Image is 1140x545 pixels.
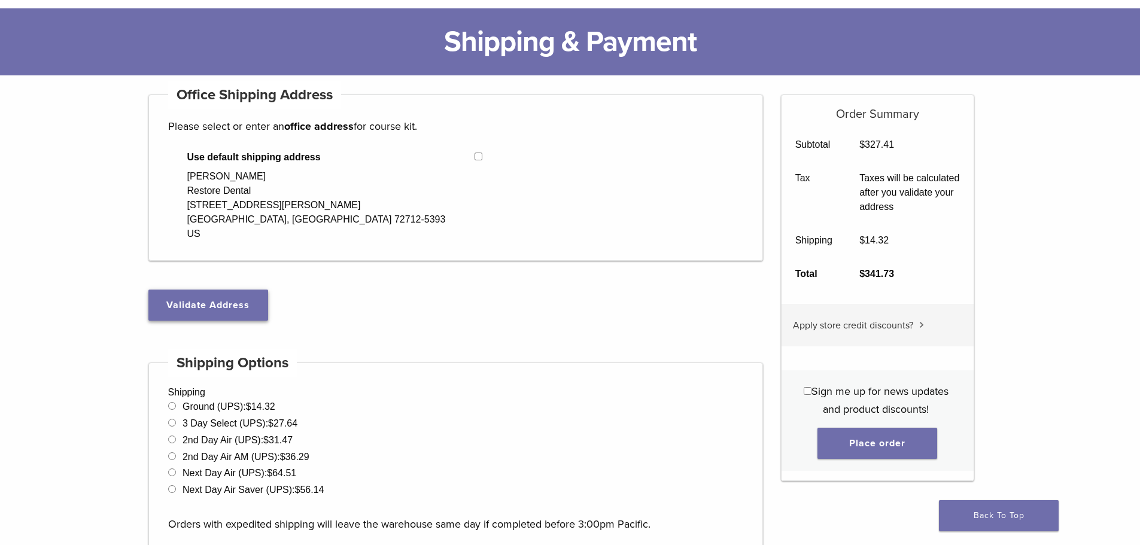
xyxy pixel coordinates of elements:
[782,257,846,291] th: Total
[263,435,293,445] bdi: 31.47
[295,485,324,495] bdi: 56.14
[919,322,924,328] img: caret.svg
[859,269,865,279] span: $
[859,139,865,150] span: $
[846,162,974,224] td: Taxes will be calculated after you validate your address
[782,128,846,162] th: Subtotal
[939,500,1059,531] a: Back To Top
[168,497,744,533] p: Orders with expedited shipping will leave the warehouse same day if completed before 3:00pm Pacific.
[183,452,309,462] label: 2nd Day Air AM (UPS):
[817,428,937,459] button: Place order
[284,120,354,133] strong: office address
[804,387,811,395] input: Sign me up for news updates and product discounts!
[263,435,269,445] span: $
[168,349,297,377] h4: Shipping Options
[267,468,272,478] span: $
[168,81,342,109] h4: Office Shipping Address
[782,95,974,121] h5: Order Summary
[268,418,297,428] bdi: 27.64
[183,418,297,428] label: 3 Day Select (UPS):
[246,401,275,412] bdi: 14.32
[280,452,285,462] span: $
[168,117,744,135] p: Please select or enter an for course kit.
[267,468,296,478] bdi: 64.51
[187,150,475,165] span: Use default shipping address
[859,235,865,245] span: $
[793,319,913,331] span: Apply store credit discounts?
[183,401,275,412] label: Ground (UPS):
[859,269,894,279] bdi: 341.73
[782,162,846,224] th: Tax
[782,224,846,257] th: Shipping
[280,452,309,462] bdi: 36.29
[148,290,268,321] button: Validate Address
[811,385,949,416] span: Sign me up for news updates and product discounts!
[859,139,894,150] bdi: 327.41
[859,235,889,245] bdi: 14.32
[187,169,446,241] div: [PERSON_NAME] Restore Dental [STREET_ADDRESS][PERSON_NAME] [GEOGRAPHIC_DATA], [GEOGRAPHIC_DATA] 7...
[268,418,273,428] span: $
[183,435,293,445] label: 2nd Day Air (UPS):
[246,401,251,412] span: $
[183,468,296,478] label: Next Day Air (UPS):
[295,485,300,495] span: $
[183,485,324,495] label: Next Day Air Saver (UPS):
